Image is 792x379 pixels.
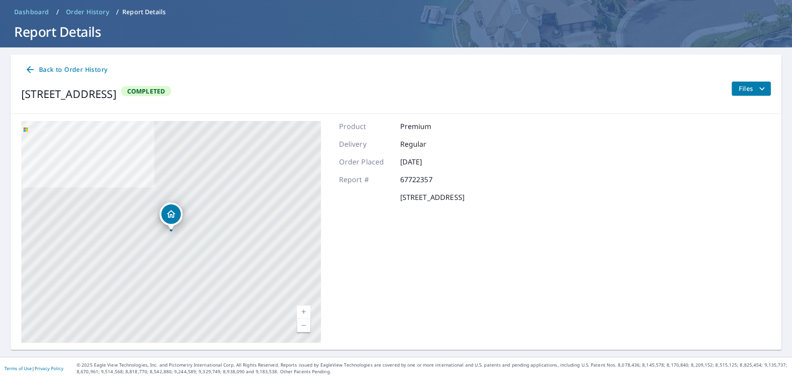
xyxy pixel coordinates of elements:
[339,174,392,185] p: Report #
[25,64,107,75] span: Back to Order History
[339,156,392,167] p: Order Placed
[400,174,453,185] p: 67722357
[11,5,53,19] a: Dashboard
[339,121,392,132] p: Product
[11,23,781,41] h1: Report Details
[4,366,63,371] p: |
[14,8,49,16] span: Dashboard
[739,83,767,94] span: Files
[11,5,781,19] nav: breadcrumb
[122,8,166,16] p: Report Details
[400,139,453,149] p: Regular
[66,8,109,16] span: Order History
[62,5,113,19] a: Order History
[297,305,310,319] a: Current Level 17, Zoom In
[731,82,771,96] button: filesDropdownBtn-67722357
[400,192,464,203] p: [STREET_ADDRESS]
[400,121,453,132] p: Premium
[400,156,453,167] p: [DATE]
[56,7,59,17] li: /
[122,87,171,95] span: Completed
[339,139,392,149] p: Delivery
[21,86,117,102] div: [STREET_ADDRESS]
[160,203,183,230] div: Dropped pin, building 1, Residential property, 111 E South St Corry, PA 16407
[4,365,32,371] a: Terms of Use
[21,62,111,78] a: Back to Order History
[77,362,788,375] p: © 2025 Eagle View Technologies, Inc. and Pictometry International Corp. All Rights Reserved. Repo...
[297,319,310,332] a: Current Level 17, Zoom Out
[116,7,119,17] li: /
[35,365,63,371] a: Privacy Policy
